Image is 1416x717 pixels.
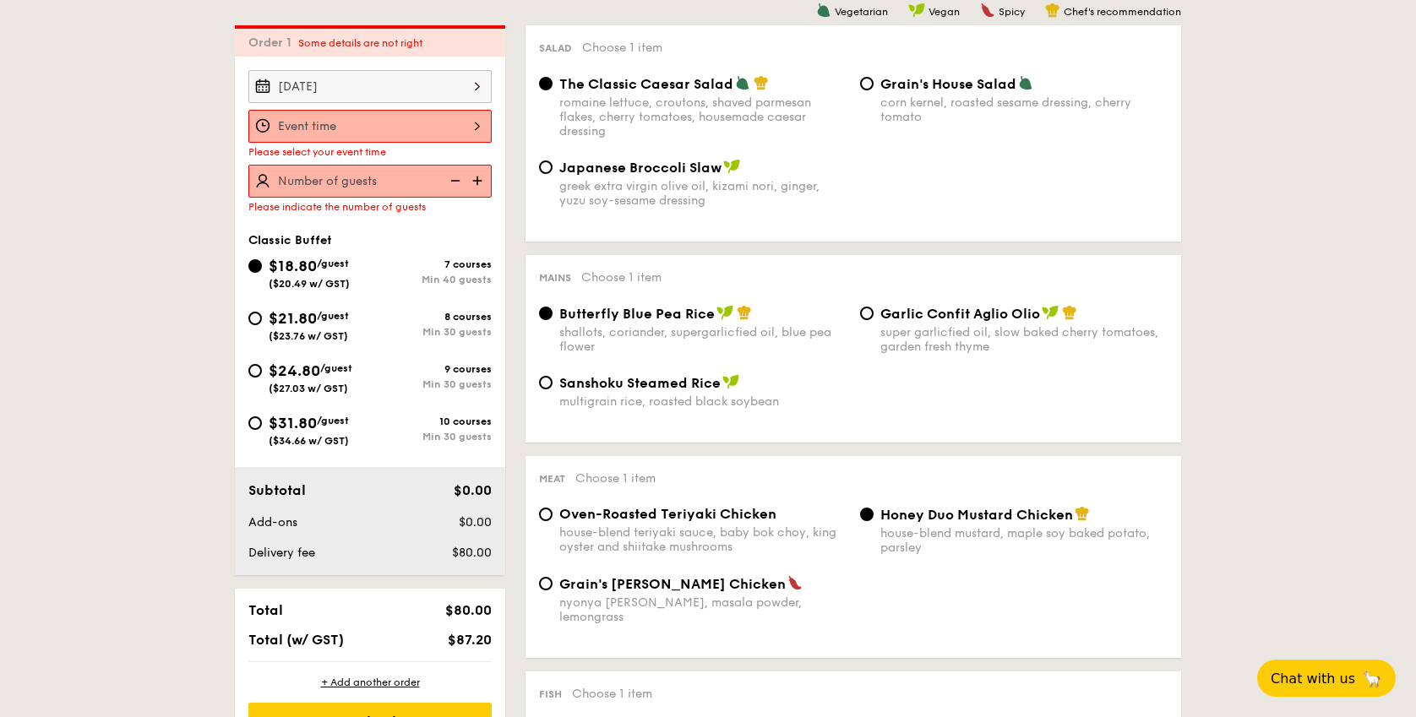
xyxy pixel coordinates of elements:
[1064,6,1181,18] span: Chef's recommendation
[737,305,752,320] img: icon-chef-hat.a58ddaea.svg
[539,577,553,590] input: Grain's [PERSON_NAME] Chickennyonya [PERSON_NAME], masala powder, lemongrass
[370,311,492,323] div: 8 courses
[248,233,332,247] span: Classic Buffet
[1018,75,1033,90] img: icon-vegetarian.fe4039eb.svg
[999,6,1025,18] span: Spicy
[320,362,352,374] span: /guest
[452,546,492,560] span: $80.00
[723,159,740,174] img: icon-vegan.f8ff3823.svg
[248,546,315,560] span: Delivery fee
[539,508,553,521] input: Oven-Roasted Teriyaki Chickenhouse-blend teriyaki sauce, baby bok choy, king oyster and shiitake ...
[539,160,553,174] input: Japanese Broccoli Slawgreek extra virgin olive oil, kizami nori, ginger, yuzu soy-sesame dressing
[880,507,1073,523] span: Honey Duo Mustard Chicken
[1271,671,1355,687] span: Chat with us
[539,42,572,54] span: Salad
[248,364,262,378] input: $24.80/guest($27.03 w/ GST)9 coursesMin 30 guests
[880,306,1040,322] span: Garlic Confit Aglio Olio
[559,179,847,208] div: greek extra virgin olive oil, kizami nori, ginger, yuzu soy-sesame dressing
[248,676,492,689] div: + Add another order
[269,414,317,432] span: $31.80
[317,258,349,269] span: /guest
[269,435,349,447] span: ($34.66 w/ GST)
[559,306,715,322] span: Butterfly Blue Pea Rice
[1362,669,1382,688] span: 🦙
[559,525,847,554] div: house-blend teriyaki sauce, baby bok choy, king oyster and shiitake mushrooms
[370,416,492,427] div: 10 courses
[880,76,1016,92] span: Grain's House Salad
[248,482,306,498] span: Subtotal
[269,278,350,290] span: ($20.49 w/ GST)
[559,394,847,409] div: multigrain rice, roasted black soybean
[269,383,348,394] span: ($27.03 w/ GST)
[248,515,297,530] span: Add-ons
[370,378,492,390] div: Min 30 guests
[317,310,349,322] span: /guest
[248,312,262,325] input: $21.80/guest($23.76 w/ GST)8 coursesMin 30 guests
[248,35,298,50] span: Order 1
[370,274,492,285] div: Min 40 guests
[248,259,262,273] input: $18.80/guest($20.49 w/ GST)7 coursesMin 40 guests
[248,146,386,158] span: Please select your event time
[445,602,492,618] span: $80.00
[269,361,320,380] span: $24.80
[880,325,1168,354] div: super garlicfied oil, slow baked cherry tomatoes, garden fresh thyme
[581,270,662,285] span: Choose 1 item
[816,3,831,18] img: icon-vegetarian.fe4039eb.svg
[539,688,562,700] span: Fish
[835,6,888,18] span: Vegetarian
[370,363,492,375] div: 9 courses
[559,95,847,139] div: romaine lettuce, croutons, shaved parmesan flakes, cherry tomatoes, housemade caesar dressing
[454,482,492,498] span: $0.00
[582,41,662,55] span: Choose 1 item
[459,515,492,530] span: $0.00
[572,687,652,701] span: Choose 1 item
[559,325,847,354] div: shallots, coriander, supergarlicfied oil, blue pea flower
[880,526,1168,555] div: house-blend mustard, maple soy baked potato, parsley
[248,110,492,143] input: Event time
[787,575,803,590] img: icon-spicy.37a8142b.svg
[929,6,960,18] span: Vegan
[539,77,553,90] input: The Classic Caesar Saladromaine lettuce, croutons, shaved parmesan flakes, cherry tomatoes, house...
[559,595,847,624] div: nyonya [PERSON_NAME], masala powder, lemongrass
[370,258,492,270] div: 7 courses
[441,165,466,197] img: icon-reduce.1d2dbef1.svg
[860,508,874,521] input: Honey Duo Mustard Chickenhouse-blend mustard, maple soy baked potato, parsley
[248,416,262,430] input: $31.80/guest($34.66 w/ GST)10 coursesMin 30 guests
[1045,3,1060,18] img: icon-chef-hat.a58ddaea.svg
[539,307,553,320] input: Butterfly Blue Pea Riceshallots, coriander, supergarlicfied oil, blue pea flower
[248,632,344,648] span: Total (w/ GST)
[722,374,739,389] img: icon-vegan.f8ff3823.svg
[860,77,874,90] input: Grain's House Saladcorn kernel, roasted sesame dressing, cherry tomato
[370,326,492,338] div: Min 30 guests
[735,75,750,90] img: icon-vegetarian.fe4039eb.svg
[269,257,317,275] span: $18.80
[860,307,874,320] input: Garlic Confit Aglio Oliosuper garlicfied oil, slow baked cherry tomatoes, garden fresh thyme
[1075,506,1090,521] img: icon-chef-hat.a58ddaea.svg
[559,76,733,92] span: The Classic Caesar Salad
[559,160,722,176] span: Japanese Broccoli Slaw
[880,95,1168,124] div: corn kernel, roasted sesame dressing, cherry tomato
[575,471,656,486] span: Choose 1 item
[448,632,492,648] span: $87.20
[539,376,553,389] input: Sanshoku Steamed Ricemultigrain rice, roasted black soybean
[539,473,565,485] span: Meat
[317,415,349,426] span: /guest
[559,576,786,592] span: Grain's [PERSON_NAME] Chicken
[559,506,776,522] span: Oven-Roasted Teriyaki Chicken
[370,431,492,443] div: Min 30 guests
[980,3,995,18] img: icon-spicy.37a8142b.svg
[248,602,283,618] span: Total
[269,309,317,328] span: $21.80
[248,70,492,103] input: Event date
[1042,305,1059,320] img: icon-vegan.f8ff3823.svg
[559,375,721,391] span: Sanshoku Steamed Rice
[298,37,422,49] span: Some details are not right
[754,75,769,90] img: icon-chef-hat.a58ddaea.svg
[466,165,492,197] img: icon-add.58712e84.svg
[1062,305,1077,320] img: icon-chef-hat.a58ddaea.svg
[248,165,492,198] input: Number of guests
[908,3,925,18] img: icon-vegan.f8ff3823.svg
[539,272,571,284] span: Mains
[1257,660,1396,697] button: Chat with us🦙
[248,201,492,213] div: Please indicate the number of guests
